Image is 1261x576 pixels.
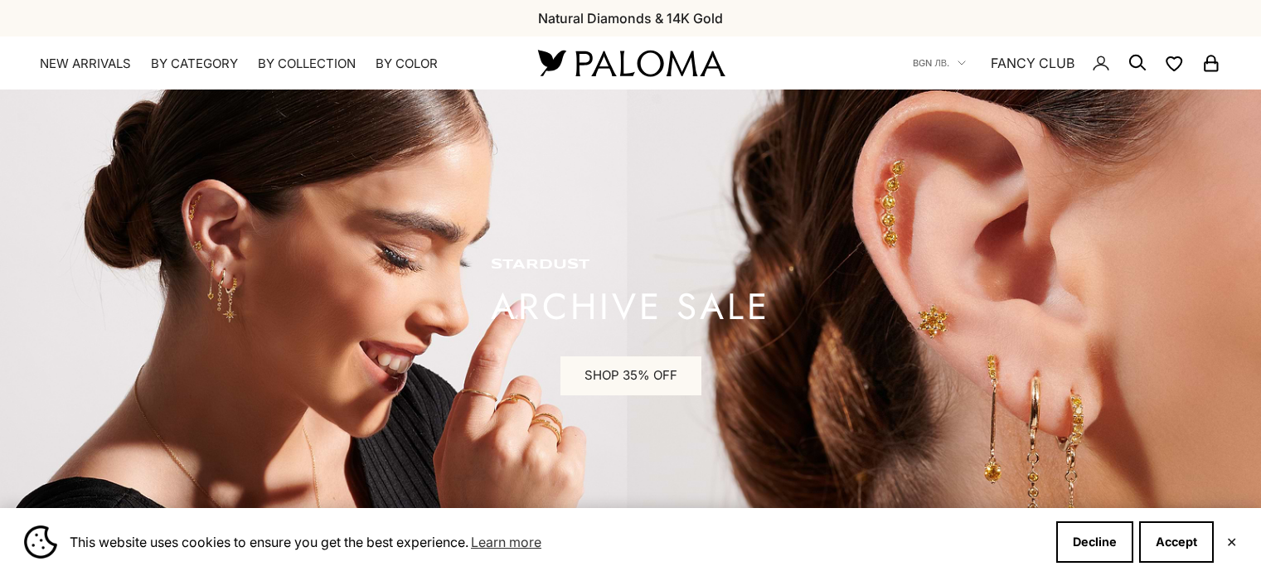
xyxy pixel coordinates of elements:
[1226,537,1237,547] button: Close
[70,530,1043,554] span: This website uses cookies to ensure you get the best experience.
[1139,521,1214,563] button: Accept
[40,56,498,72] nav: Primary navigation
[913,36,1221,90] nav: Secondary navigation
[151,56,238,72] summary: By Category
[491,290,770,323] p: ARCHIVE SALE
[24,525,57,559] img: Cookie banner
[991,52,1074,74] a: FANCY CLUB
[1056,521,1133,563] button: Decline
[258,56,356,72] summary: By Collection
[560,356,701,396] a: SHOP 35% OFF
[913,56,966,70] button: BGN лв.
[913,56,949,70] span: BGN лв.
[376,56,438,72] summary: By Color
[491,257,770,273] p: STARDUST
[538,7,723,29] p: Natural Diamonds & 14K Gold
[40,56,131,72] a: NEW ARRIVALS
[468,530,544,554] a: Learn more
